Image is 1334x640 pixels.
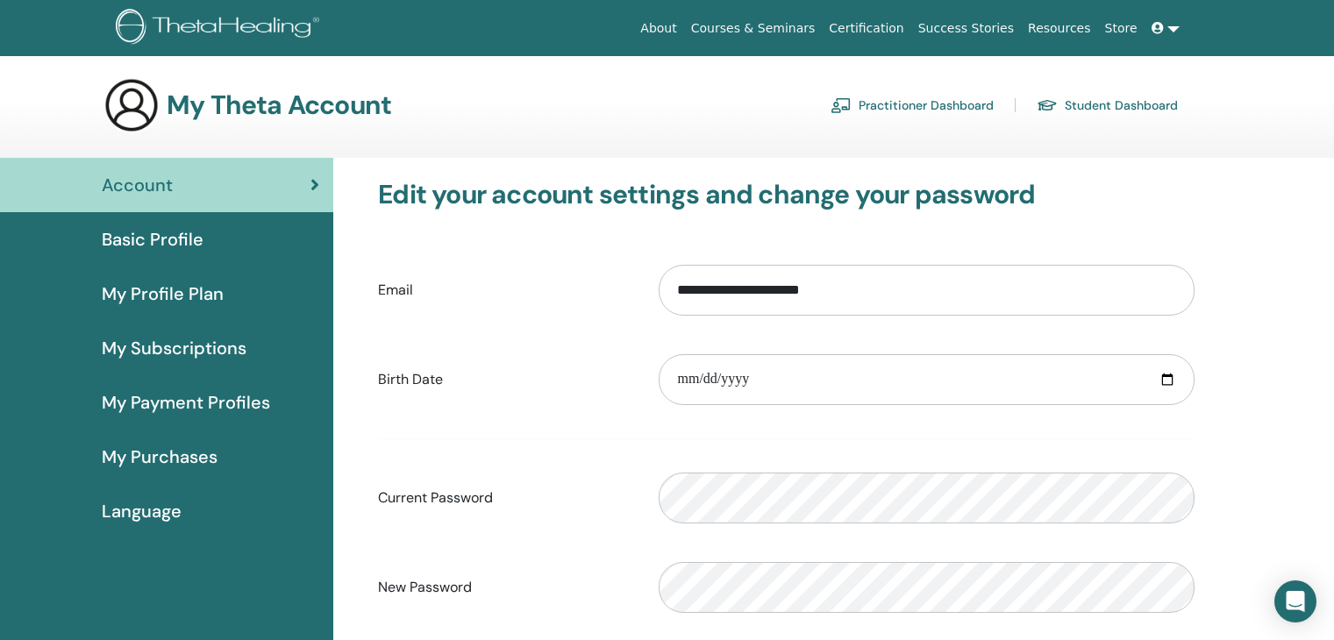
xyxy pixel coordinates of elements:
[102,172,173,198] span: Account
[102,335,246,361] span: My Subscriptions
[365,481,646,515] label: Current Password
[831,91,994,119] a: Practitioner Dashboard
[1021,12,1098,45] a: Resources
[102,226,203,252] span: Basic Profile
[1274,580,1316,622] div: Open Intercom Messenger
[633,12,683,45] a: About
[102,498,182,524] span: Language
[102,281,224,307] span: My Profile Plan
[1037,98,1058,113] img: graduation-cap.svg
[911,12,1021,45] a: Success Stories
[831,97,852,113] img: chalkboard-teacher.svg
[822,12,910,45] a: Certification
[365,363,646,396] label: Birth Date
[167,89,391,121] h3: My Theta Account
[102,444,218,470] span: My Purchases
[684,12,823,45] a: Courses & Seminars
[365,274,646,307] label: Email
[102,389,270,416] span: My Payment Profiles
[103,77,160,133] img: generic-user-icon.jpg
[116,9,325,48] img: logo.png
[1037,91,1178,119] a: Student Dashboard
[1098,12,1145,45] a: Store
[365,571,646,604] label: New Password
[378,179,1195,210] h3: Edit your account settings and change your password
